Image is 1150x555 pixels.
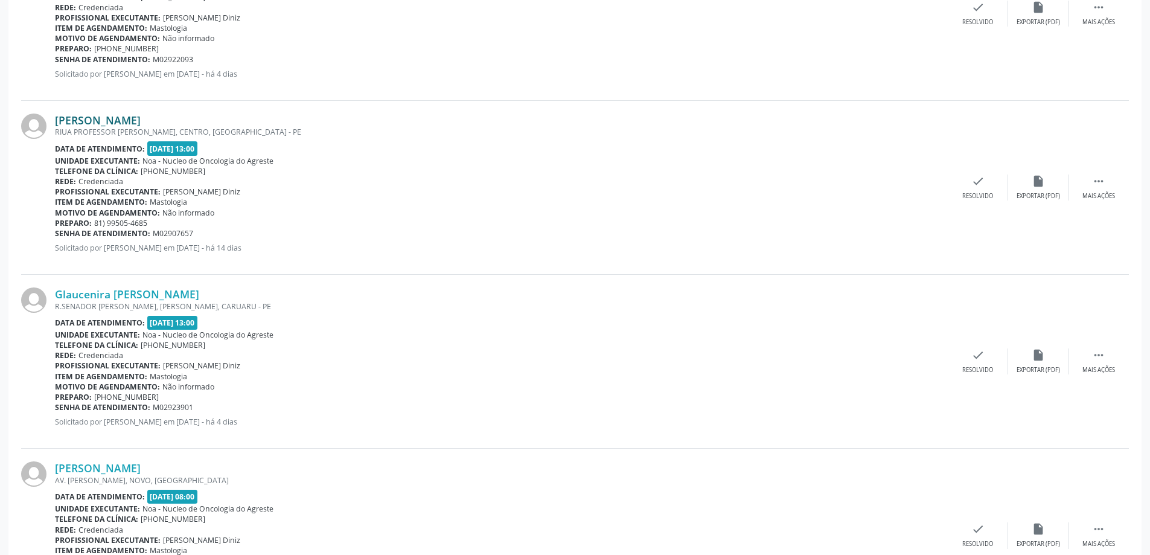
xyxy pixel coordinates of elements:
[55,23,147,33] b: Item de agendamento:
[55,350,76,361] b: Rede:
[162,382,214,392] span: Não informado
[1092,522,1105,536] i: 
[962,18,993,27] div: Resolvido
[150,371,187,382] span: Mastologia
[55,197,147,207] b: Item de agendamento:
[55,127,948,137] div: RIUA PROFESSOR [PERSON_NAME], CENTRO, [GEOGRAPHIC_DATA] - PE
[1082,540,1115,548] div: Mais ações
[55,228,150,239] b: Senha de atendimento:
[153,228,193,239] span: M02907657
[153,54,193,65] span: M02922093
[55,166,138,176] b: Telefone da clínica:
[78,176,123,187] span: Credenciada
[21,287,46,313] img: img
[55,218,92,228] b: Preparo:
[21,114,46,139] img: img
[147,490,198,504] span: [DATE] 08:00
[55,301,948,312] div: R.SENADOR [PERSON_NAME], [PERSON_NAME], CARUARU - PE
[55,144,145,154] b: Data de atendimento:
[971,348,985,362] i: check
[141,340,205,350] span: [PHONE_NUMBER]
[1082,18,1115,27] div: Mais ações
[55,382,160,392] b: Motivo de agendamento:
[78,525,123,535] span: Credenciada
[55,504,140,514] b: Unidade executante:
[162,208,214,218] span: Não informado
[55,475,948,486] div: AV. [PERSON_NAME], NOVO, [GEOGRAPHIC_DATA]
[55,187,161,197] b: Profissional executante:
[55,2,76,13] b: Rede:
[55,243,948,253] p: Solicitado por [PERSON_NAME] em [DATE] - há 14 dias
[1017,366,1060,374] div: Exportar (PDF)
[55,318,145,328] b: Data de atendimento:
[162,33,214,43] span: Não informado
[971,1,985,14] i: check
[962,192,993,201] div: Resolvido
[1017,192,1060,201] div: Exportar (PDF)
[1092,348,1105,362] i: 
[1032,175,1045,188] i: insert_drive_file
[55,13,161,23] b: Profissional executante:
[142,156,273,166] span: Noa - Nucleo de Oncologia do Agreste
[55,330,140,340] b: Unidade executante:
[55,287,199,301] a: Glaucenira [PERSON_NAME]
[94,43,159,54] span: [PHONE_NUMBER]
[163,13,240,23] span: [PERSON_NAME] Diniz
[1032,348,1045,362] i: insert_drive_file
[55,114,141,127] a: [PERSON_NAME]
[55,54,150,65] b: Senha de atendimento:
[55,371,147,382] b: Item de agendamento:
[150,23,187,33] span: Mastologia
[163,187,240,197] span: [PERSON_NAME] Diniz
[147,316,198,330] span: [DATE] 13:00
[141,514,205,524] span: [PHONE_NUMBER]
[1092,1,1105,14] i: 
[163,535,240,545] span: [PERSON_NAME] Diniz
[55,392,92,402] b: Preparo:
[142,330,273,340] span: Noa - Nucleo de Oncologia do Agreste
[142,504,273,514] span: Noa - Nucleo de Oncologia do Agreste
[55,156,140,166] b: Unidade executante:
[1032,1,1045,14] i: insert_drive_file
[55,43,92,54] b: Preparo:
[55,514,138,524] b: Telefone da clínica:
[55,461,141,475] a: [PERSON_NAME]
[971,175,985,188] i: check
[1092,175,1105,188] i: 
[1017,540,1060,548] div: Exportar (PDF)
[962,540,993,548] div: Resolvido
[1017,18,1060,27] div: Exportar (PDF)
[94,392,159,402] span: [PHONE_NUMBER]
[78,2,123,13] span: Credenciada
[55,361,161,371] b: Profissional executante:
[78,350,123,361] span: Credenciada
[55,69,948,79] p: Solicitado por [PERSON_NAME] em [DATE] - há 4 dias
[971,522,985,536] i: check
[55,208,160,218] b: Motivo de agendamento:
[55,492,145,502] b: Data de atendimento:
[1032,522,1045,536] i: insert_drive_file
[147,141,198,155] span: [DATE] 13:00
[94,218,147,228] span: 81) 99505-4685
[163,361,240,371] span: [PERSON_NAME] Diniz
[55,340,138,350] b: Telefone da clínica:
[55,402,150,412] b: Senha de atendimento:
[962,366,993,374] div: Resolvido
[55,33,160,43] b: Motivo de agendamento:
[153,402,193,412] span: M02923901
[55,176,76,187] b: Rede:
[141,166,205,176] span: [PHONE_NUMBER]
[1082,366,1115,374] div: Mais ações
[21,461,46,487] img: img
[1082,192,1115,201] div: Mais ações
[55,525,76,535] b: Rede:
[150,197,187,207] span: Mastologia
[55,535,161,545] b: Profissional executante:
[55,417,948,427] p: Solicitado por [PERSON_NAME] em [DATE] - há 4 dias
